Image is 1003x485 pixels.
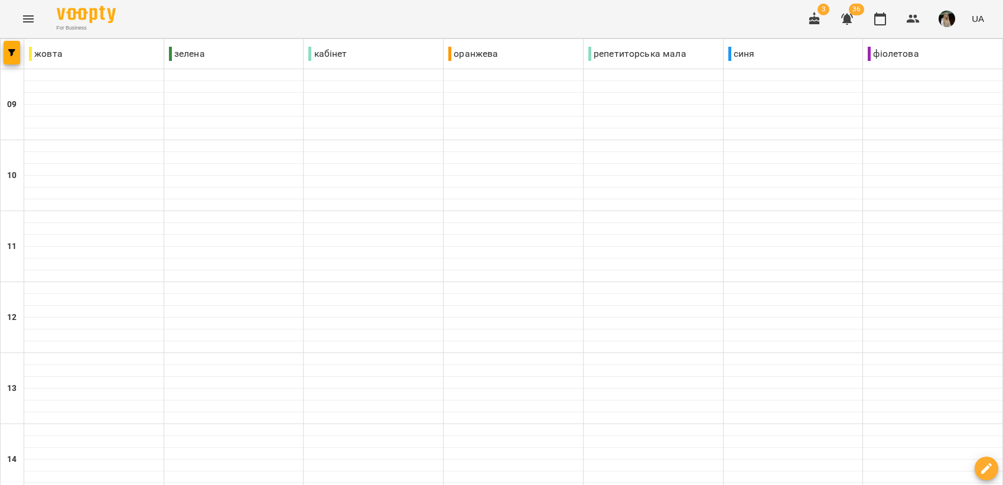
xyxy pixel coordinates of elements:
[7,311,17,324] h6: 12
[967,8,989,30] button: UA
[7,240,17,253] h6: 11
[308,47,347,61] p: кабінет
[29,47,63,61] p: жовта
[169,47,205,61] p: зелена
[588,47,686,61] p: репетиторська мала
[7,382,17,395] h6: 13
[728,47,755,61] p: синя
[7,98,17,111] h6: 09
[7,453,17,466] h6: 14
[868,47,919,61] p: фіолетова
[7,169,17,182] h6: 10
[448,47,498,61] p: оранжева
[14,5,43,33] button: Menu
[849,4,864,15] span: 36
[818,4,829,15] span: 3
[972,12,984,25] span: UA
[939,11,955,27] img: db9e5aee73aab2f764342d08fe444bbe.JPG
[57,6,116,23] img: Voopty Logo
[57,24,116,32] span: For Business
